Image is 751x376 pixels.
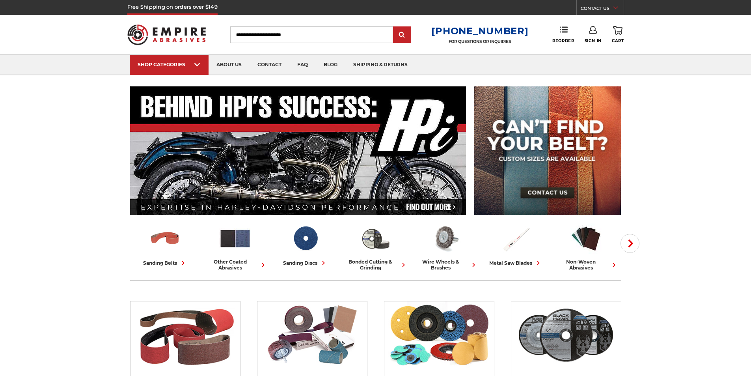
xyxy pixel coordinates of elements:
div: SHOP CATEGORIES [138,62,201,67]
input: Submit [394,27,410,43]
img: Sanding Belts [134,301,236,369]
a: shipping & returns [345,55,416,75]
a: non-woven abrasives [554,222,618,271]
img: Wire Wheels & Brushes [429,222,462,255]
img: Other Coated Abrasives [261,301,363,369]
img: Bonded Cutting & Grinding [515,301,617,369]
a: CONTACT US [581,4,624,15]
a: bonded cutting & grinding [344,222,408,271]
img: Other Coated Abrasives [219,222,252,255]
div: metal saw blades [489,259,542,267]
a: contact [250,55,289,75]
a: sanding discs [274,222,337,267]
a: faq [289,55,316,75]
div: wire wheels & brushes [414,259,478,271]
img: Sanding Discs [289,222,322,255]
span: Reorder [552,38,574,43]
a: sanding belts [133,222,197,267]
a: Cart [612,26,624,43]
div: other coated abrasives [203,259,267,271]
img: Bonded Cutting & Grinding [359,222,392,255]
a: [PHONE_NUMBER] [431,25,528,37]
button: Next [621,234,639,253]
a: metal saw blades [484,222,548,267]
img: Sanding Discs [388,301,490,369]
img: Banner for an interview featuring Horsepower Inc who makes Harley performance upgrades featured o... [130,86,466,215]
div: sanding belts [143,259,187,267]
img: Empire Abrasives [127,19,206,50]
div: non-woven abrasives [554,259,618,271]
img: Sanding Belts [149,222,181,255]
a: about us [209,55,250,75]
span: Cart [612,38,624,43]
img: Metal Saw Blades [499,222,532,255]
img: promo banner for custom belts. [474,86,621,215]
a: wire wheels & brushes [414,222,478,271]
a: blog [316,55,345,75]
p: FOR QUESTIONS OR INQUIRIES [431,39,528,44]
a: Reorder [552,26,574,43]
div: bonded cutting & grinding [344,259,408,271]
img: Non-woven Abrasives [570,222,602,255]
a: other coated abrasives [203,222,267,271]
div: sanding discs [283,259,328,267]
span: Sign In [585,38,602,43]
